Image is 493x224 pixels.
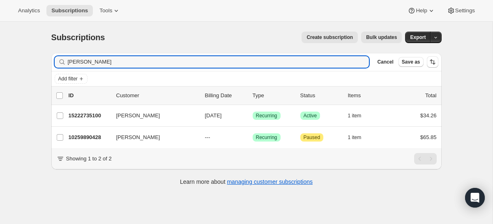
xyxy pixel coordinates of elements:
button: 1 item [348,132,371,143]
button: Save as [399,57,424,67]
span: [PERSON_NAME] [116,112,160,120]
button: Export [405,32,431,43]
p: Total [425,91,436,100]
span: 1 item [348,112,362,119]
p: 15222735100 [69,112,110,120]
div: Type [253,91,294,100]
span: Export [410,34,426,41]
button: Add filter [55,74,88,84]
p: Billing Date [205,91,246,100]
span: [DATE] [205,112,222,119]
span: --- [205,134,210,140]
span: [PERSON_NAME] [116,133,160,142]
span: Cancel [377,59,393,65]
button: 1 item [348,110,371,121]
p: Customer [116,91,198,100]
button: [PERSON_NAME] [111,109,194,122]
p: ID [69,91,110,100]
span: Recurring [256,134,277,141]
button: Tools [94,5,125,16]
span: Analytics [18,7,40,14]
button: Help [403,5,440,16]
p: Learn more about [180,178,313,186]
span: Settings [455,7,475,14]
span: Active [304,112,317,119]
div: Items [348,91,389,100]
span: Paused [304,134,320,141]
div: IDCustomerBilling DateTypeStatusItemsTotal [69,91,437,100]
span: Create subscription [306,34,353,41]
span: $34.26 [420,112,437,119]
span: Add filter [58,75,78,82]
span: Subscriptions [51,7,88,14]
span: Save as [402,59,420,65]
button: Settings [442,5,480,16]
a: managing customer subscriptions [227,178,313,185]
button: Analytics [13,5,45,16]
p: Status [300,91,341,100]
button: Sort the results [427,56,438,68]
p: 10259890428 [69,133,110,142]
div: Open Intercom Messenger [465,188,485,208]
button: [PERSON_NAME] [111,131,194,144]
span: $65.85 [420,134,437,140]
div: 10259890428[PERSON_NAME]---SuccessRecurringAttentionPaused1 item$65.85 [69,132,437,143]
span: 1 item [348,134,362,141]
input: Filter subscribers [68,56,369,68]
button: Bulk updates [361,32,402,43]
button: Create subscription [302,32,358,43]
span: Recurring [256,112,277,119]
span: Tools [99,7,112,14]
div: 15222735100[PERSON_NAME][DATE]SuccessRecurringSuccessActive1 item$34.26 [69,110,437,121]
button: Subscriptions [46,5,93,16]
span: Help [416,7,427,14]
p: Showing 1 to 2 of 2 [66,155,112,163]
span: Subscriptions [51,33,105,42]
nav: Pagination [414,153,437,165]
span: Bulk updates [366,34,397,41]
button: Cancel [374,57,396,67]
